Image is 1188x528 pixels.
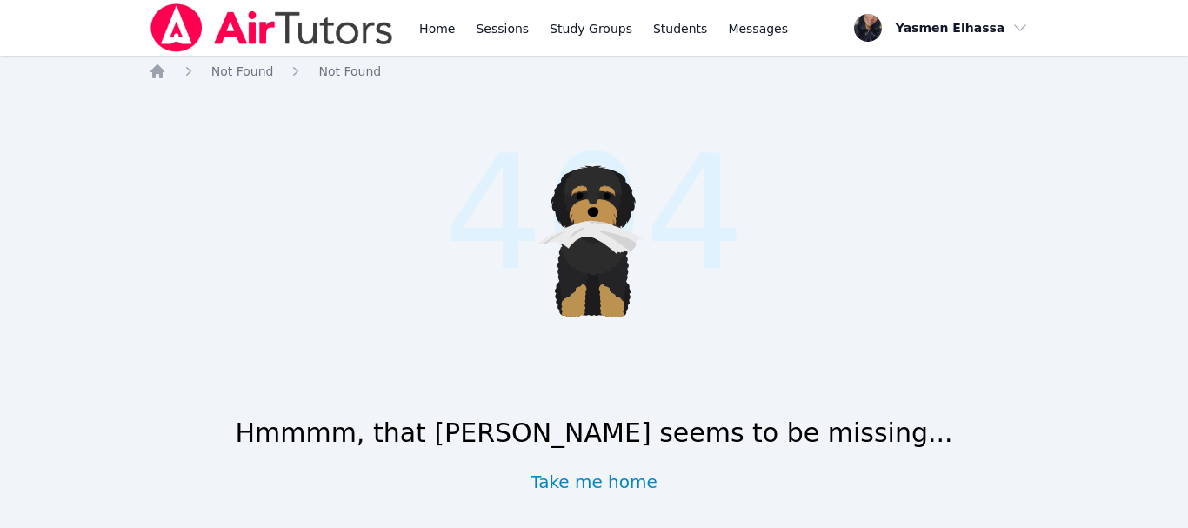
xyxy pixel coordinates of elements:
a: Take me home [531,470,657,494]
h1: Hmmmm, that [PERSON_NAME] seems to be missing... [235,418,952,449]
span: Not Found [318,64,381,78]
a: Not Found [211,63,274,80]
span: Messages [728,20,788,37]
span: Not Found [211,64,274,78]
img: Air Tutors [149,3,395,52]
nav: Breadcrumb [149,63,1040,80]
a: Not Found [318,63,381,80]
span: 404 [443,95,745,332]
